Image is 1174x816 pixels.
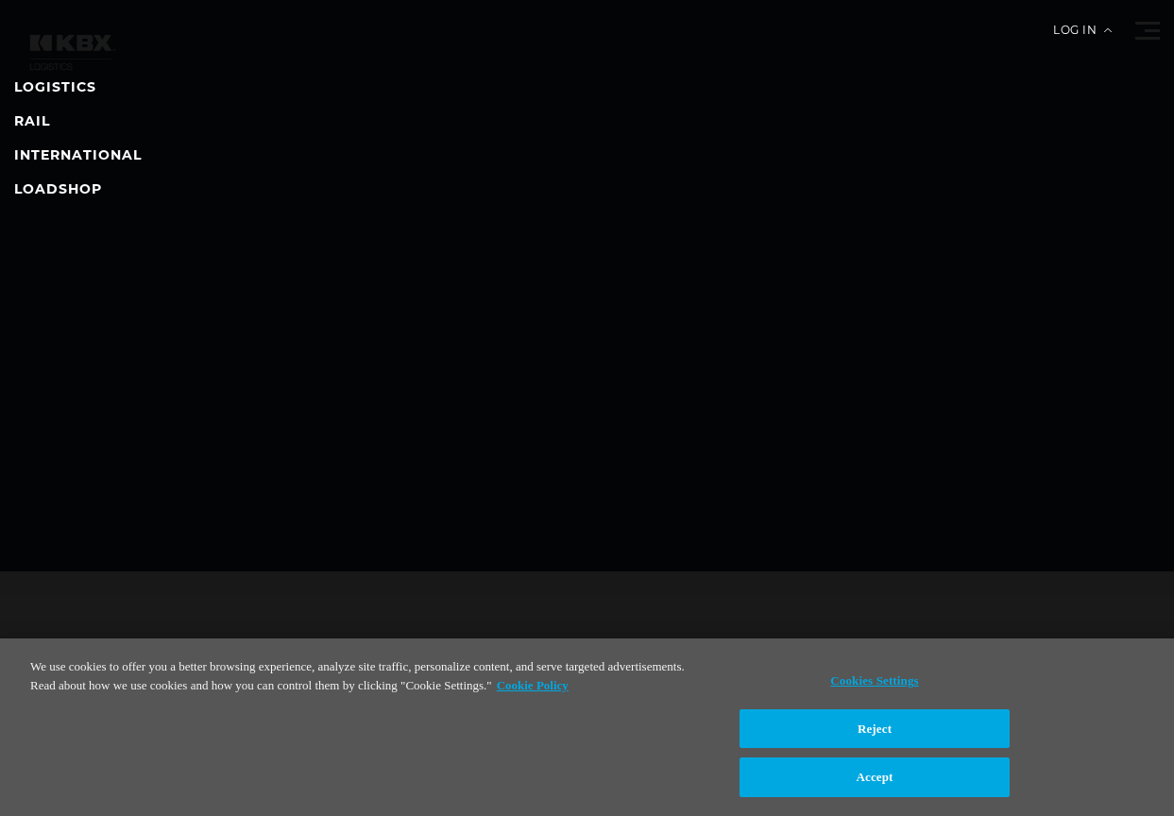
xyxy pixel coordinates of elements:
[14,180,102,197] a: LOADSHOP
[14,146,142,163] a: INTERNATIONAL
[740,709,1010,749] button: Reject
[1053,25,1112,50] div: Log in
[14,78,96,95] a: LOGISTICS
[1104,28,1112,32] img: arrow
[14,112,50,129] a: RAIL
[740,662,1010,700] button: Cookies Settings
[740,757,1010,797] button: Accept
[30,657,705,694] div: We use cookies to offer you a better browsing experience, analyze site traffic, personalize conte...
[497,678,569,692] a: More information about your privacy, opens in a new tab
